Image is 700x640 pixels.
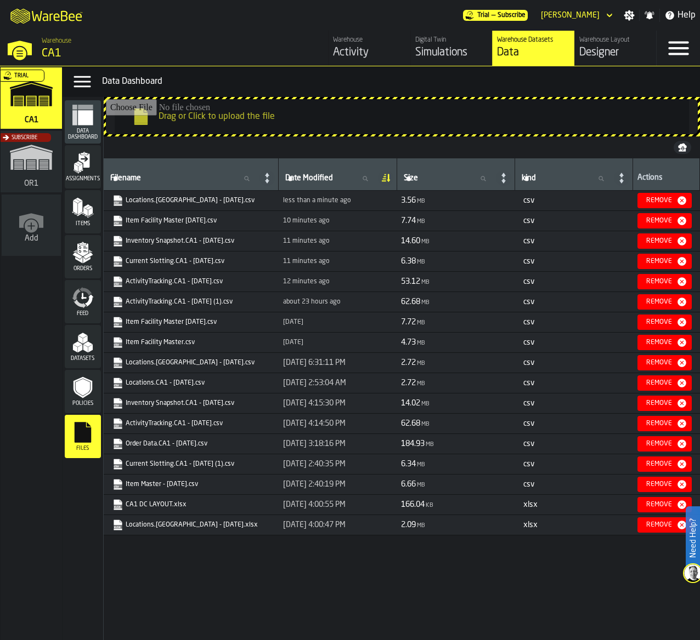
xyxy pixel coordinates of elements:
label: Need Help? [687,507,699,569]
div: Remove [642,379,676,387]
a: link-to-/wh/i/02d92962-0f11-4133-9763-7cb092bceeef/simulations [1,131,62,195]
span: Inventory Snapshot.CA1 - 09.17.25.csv [110,233,272,249]
div: Remove [642,258,676,265]
div: Updated: 9/17/2025, 12:59:43 PM Created: 9/17/2025, 12:59:43 PM [283,278,392,285]
input: label [520,172,613,186]
div: Remove [642,399,676,407]
span: Files [65,445,101,452]
span: csv [523,399,534,407]
span: csv [523,481,534,488]
span: label [285,174,333,182]
div: Remove [642,420,676,427]
span: CA1 DC LAYOUT.xlsx [110,497,272,512]
a: link-to-https://s3.eu-west-1.amazonaws.com/drive.app.warebee.com/76e2a128-1b54-4d66-80d4-05ae4c27... [112,215,268,226]
span: MB [417,523,425,529]
span: MB [421,421,430,427]
span: Subscribe [498,12,526,19]
a: link-to-https://s3.eu-west-1.amazonaws.com/drive.app.warebee.com/76e2a128-1b54-4d66-80d4-05ae4c27... [112,195,268,206]
span: csv [523,420,534,427]
a: link-to-/wh/i/76e2a128-1b54-4d66-80d4-05ae4c277723/pricing/ [463,10,528,21]
span: csv [523,298,534,306]
div: Warehouse Layout [579,36,652,44]
div: CA1 [42,46,239,61]
div: Warehouse [333,36,406,44]
label: button-toggle-Data Menu [67,71,98,93]
div: Warehouse Datasets [497,36,570,44]
button: button-Remove [637,477,692,492]
span: 4.73 [401,339,416,346]
div: Remove [642,298,676,306]
a: link-to-https://s3.eu-west-1.amazonaws.com/drive.app.warebee.com/76e2a128-1b54-4d66-80d4-05ae4c27... [112,296,268,307]
span: [DATE] 2:40:35 PM [283,460,346,468]
span: csv [523,318,534,326]
a: link-to-https://s3.eu-west-1.amazonaws.com/drive.app.warebee.com/76e2a128-1b54-4d66-80d4-05ae4c27... [112,378,268,388]
span: 2.09 [401,521,416,529]
button: button-Remove [637,416,692,431]
span: 62.68 [401,298,420,306]
a: link-to-https://s3.eu-west-1.amazonaws.com/drive.app.warebee.com/76e2a128-1b54-4d66-80d4-05ae4c27... [112,459,268,470]
span: MB [417,462,425,468]
div: Updated: 9/15/2025, 1:46:46 PM Created: 9/15/2025, 1:46:46 PM [283,318,392,326]
a: link-to-https://s3.eu-west-1.amazonaws.com/drive.app.warebee.com/76e2a128-1b54-4d66-80d4-05ae4c27... [112,398,268,409]
li: menu Datasets [65,325,101,369]
li: menu Feed [65,280,101,324]
div: Remove [642,501,676,508]
span: MB [421,239,430,245]
span: csv [523,440,534,448]
span: Item Master - 08.05.25.csv [110,477,272,492]
span: Policies [65,401,101,407]
span: 166.04 [401,501,425,508]
div: Remove [642,318,676,326]
span: MB [417,361,425,367]
div: Updated: 9/17/2025, 1:01:22 PM Created: 9/17/2025, 1:01:22 PM [283,237,392,245]
span: Item Facility Master 09.17.25.csv [110,213,272,228]
span: [DATE] 3:18:16 PM [283,439,346,448]
button: button-Remove [637,396,692,411]
label: button-toggle-Menu [657,31,700,66]
div: Remove [642,339,676,346]
span: [DATE] 4:00:47 PM [283,521,346,529]
span: 14.02 [401,399,420,407]
span: 6.66 [401,481,416,488]
span: ActivityTracking.CA1 - 09.17.25.csv [110,274,272,289]
span: 6.38 [401,258,416,265]
li: menu Assignments [65,145,101,189]
span: MB [426,442,434,448]
div: Updated: 9/16/2025, 2:05:54 PM Created: 9/16/2025, 2:05:54 PM [283,298,392,306]
a: link-to-https://s3.eu-west-1.amazonaws.com/drive.app.warebee.com/76e2a128-1b54-4d66-80d4-05ae4c27... [112,317,268,328]
a: link-to-/wh/new [2,195,61,258]
label: button-toggle-Notifications [640,10,659,21]
button: button-Remove [637,213,692,228]
span: Locations.CA1 - 08.05.25.xlsx [110,517,272,533]
span: ActivityTracking.CA1 - 08.21.25 (1).csv [110,294,272,310]
div: Remove [642,197,676,204]
span: csv [523,379,534,387]
span: MB [421,279,430,285]
div: Simulations [415,45,488,60]
span: MB [421,300,430,306]
li: menu Policies [65,370,101,414]
span: [DATE] 2:53:04 AM [283,379,346,387]
div: Updated: 9/12/2025, 3:04:47 PM Created: 9/12/2025, 3:04:47 PM [283,339,392,346]
li: menu Files [65,415,101,459]
div: Remove [642,460,676,468]
span: Items [65,221,101,227]
span: Locations.CA1 - 09.17.25.csv [110,193,272,208]
span: Datasets [65,356,101,362]
a: link-to-https://s3.eu-west-1.amazonaws.com/drive.app.warebee.com/76e2a128-1b54-4d66-80d4-05ae4c27... [112,479,268,490]
div: Remove [642,481,676,488]
div: Remove [642,217,676,225]
button: button-Remove [637,294,692,310]
span: MB [417,320,425,326]
span: ActivityTracking.CA1 - 08.21.25.csv [110,416,272,431]
div: Updated: 9/17/2025, 1:00:59 PM Created: 9/17/2025, 1:00:59 PM [283,258,392,265]
button: button-Remove [637,456,692,472]
a: link-to-https://s3.eu-west-1.amazonaws.com/drive.app.warebee.com/76e2a128-1b54-4d66-80d4-05ae4c27... [112,519,268,530]
span: [DATE] 4:15:30 PM [283,399,346,408]
button: button-Remove [637,274,692,289]
span: csv [523,258,534,265]
button: button-Remove [637,193,692,208]
a: link-to-/wh/i/76e2a128-1b54-4d66-80d4-05ae4c277723/simulations [410,31,493,66]
span: label [110,174,141,182]
div: Remove [642,521,676,529]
